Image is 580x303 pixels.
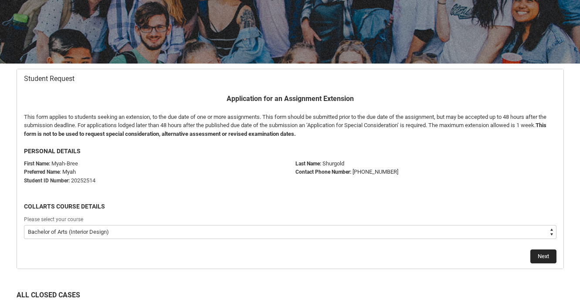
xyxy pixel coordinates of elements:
strong: Student ID Number: [24,178,70,184]
b: This form is not to be used to request special consideration, alternative assessment or revised e... [24,122,546,137]
span: Student Request [24,74,75,83]
b: Last Name: [295,161,321,167]
p: Shurgold [295,159,556,168]
strong: First Name: [24,161,50,167]
p: : Myah [24,168,285,176]
span: 20252514 [71,177,95,184]
b: Application for an Assignment Extension [227,94,354,103]
b: COLLARTS COURSE DETAILS [24,203,105,210]
span: [PHONE_NUMBER] [353,168,398,175]
b: Contact Phone Number: [295,169,351,175]
strong: Preferred Name [24,169,60,175]
article: Redu_Student_Request flow [17,69,564,269]
span: Myah-Bree [51,160,78,167]
b: PERSONAL DETAILS [24,148,81,155]
span: Please select your course [24,216,83,222]
p: This form applies to students seeking an extension, to the due date of one or more assignments. T... [24,113,556,138]
button: Next [530,249,556,263]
